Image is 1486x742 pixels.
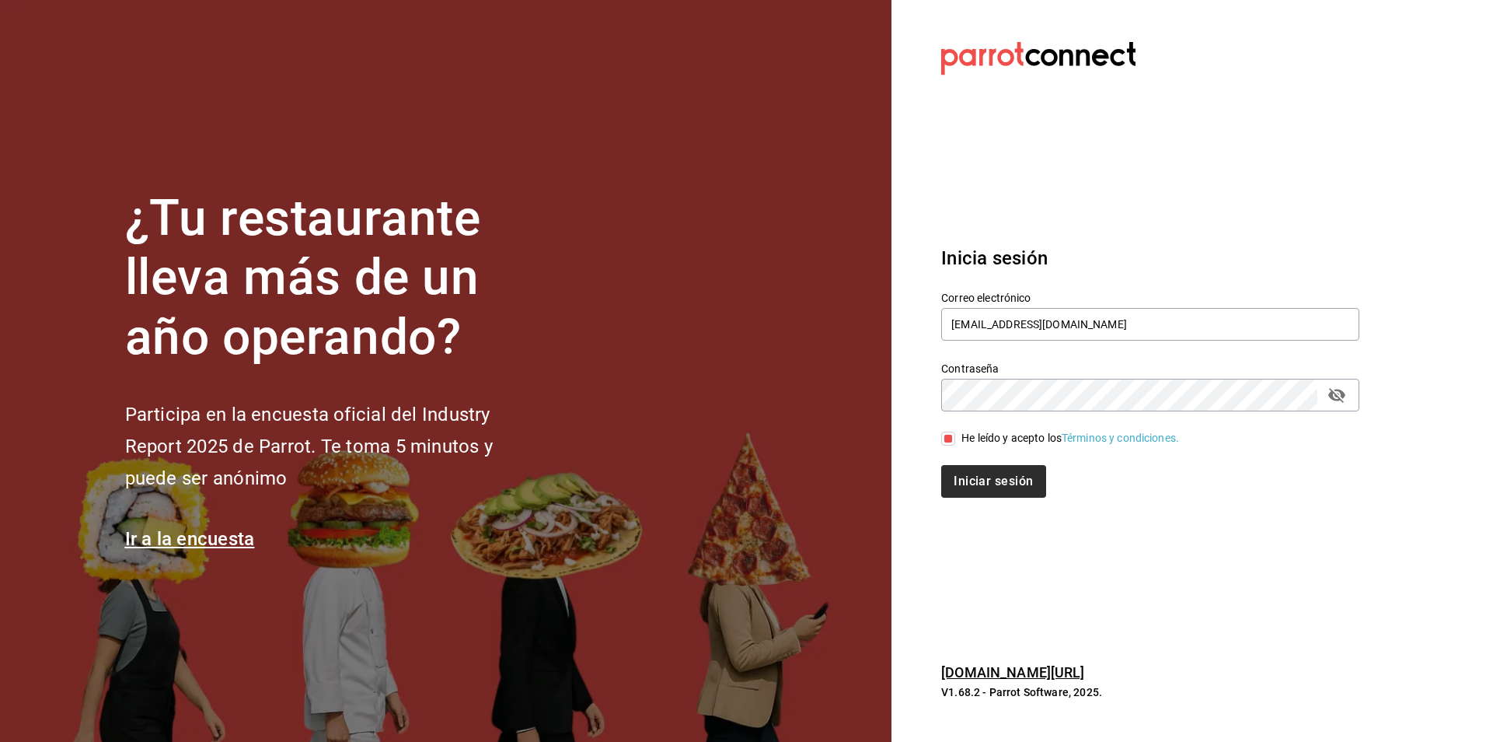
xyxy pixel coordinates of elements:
button: passwordField [1324,382,1350,408]
input: Ingresa tu correo electrónico [941,308,1359,341]
div: He leído y acepto los [961,430,1179,446]
label: Contraseña [941,362,1359,373]
a: Términos y condiciones. [1062,432,1179,444]
button: Iniciar sesión [941,465,1045,498]
a: Ir a la encuesta [125,528,255,550]
a: [DOMAIN_NAME][URL] [941,664,1084,681]
h3: Inicia sesión [941,244,1359,272]
h2: Participa en la encuesta oficial del Industry Report 2025 de Parrot. Te toma 5 minutos y puede se... [125,399,545,494]
h1: ¿Tu restaurante lleva más de un año operando? [125,189,545,368]
label: Correo electrónico [941,292,1359,303]
p: V1.68.2 - Parrot Software, 2025. [941,684,1359,700]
